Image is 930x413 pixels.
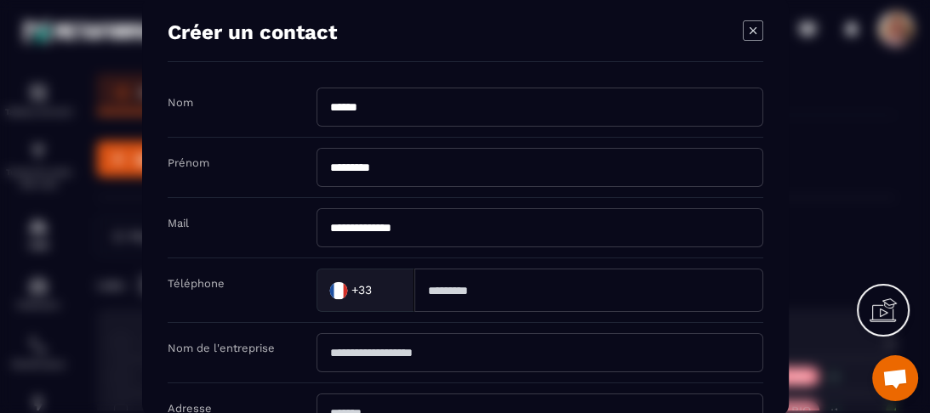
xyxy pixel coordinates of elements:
[168,156,209,169] label: Prénom
[317,269,414,312] div: Search for option
[168,342,275,354] label: Nom de l'entreprise
[168,217,189,229] label: Mail
[872,355,918,401] div: Ouvrir le chat
[168,277,225,290] label: Téléphone
[168,96,193,109] label: Nom
[168,20,337,44] h4: Créer un contact
[321,274,355,308] img: Country Flag
[351,282,371,299] span: +33
[375,278,397,303] input: Search for option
